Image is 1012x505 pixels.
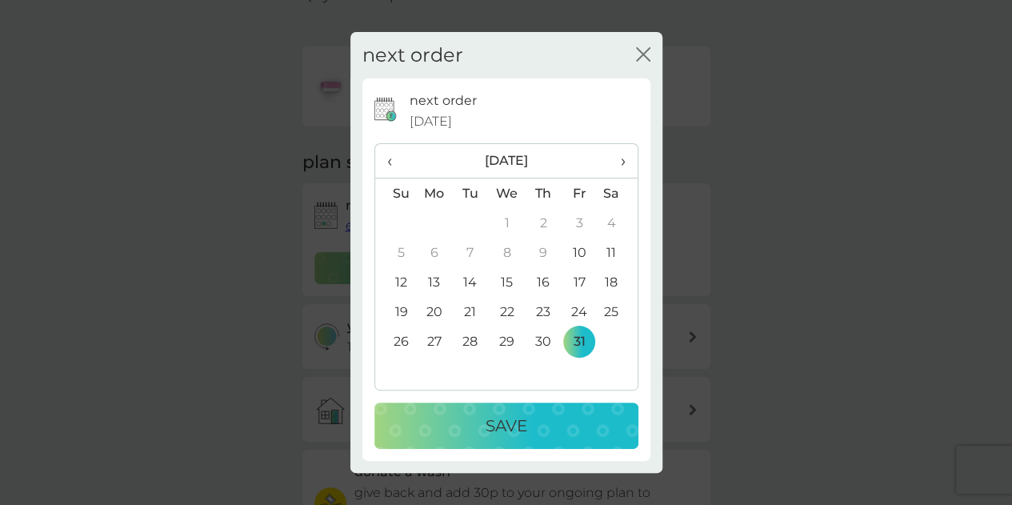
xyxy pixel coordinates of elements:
th: Fr [561,178,597,209]
td: 6 [416,238,453,267]
span: ‹ [387,144,404,178]
td: 22 [488,297,525,327]
td: 31 [561,327,597,356]
p: next order [410,90,477,111]
td: 4 [597,208,637,238]
td: 5 [375,238,416,267]
td: 14 [452,267,488,297]
td: 19 [375,297,416,327]
th: We [488,178,525,209]
td: 23 [525,297,561,327]
th: [DATE] [416,144,598,178]
td: 10 [561,238,597,267]
td: 24 [561,297,597,327]
td: 17 [561,267,597,297]
button: close [636,47,650,64]
td: 8 [488,238,525,267]
h2: next order [362,44,463,67]
td: 9 [525,238,561,267]
td: 20 [416,297,453,327]
td: 18 [597,267,637,297]
td: 2 [525,208,561,238]
p: Save [486,413,527,439]
td: 15 [488,267,525,297]
td: 12 [375,267,416,297]
td: 16 [525,267,561,297]
button: Save [374,403,638,449]
th: Mo [416,178,453,209]
span: [DATE] [410,111,452,132]
td: 21 [452,297,488,327]
th: Tu [452,178,488,209]
span: › [609,144,625,178]
td: 27 [416,327,453,356]
td: 29 [488,327,525,356]
td: 30 [525,327,561,356]
th: Th [525,178,561,209]
td: 11 [597,238,637,267]
td: 25 [597,297,637,327]
td: 1 [488,208,525,238]
td: 26 [375,327,416,356]
td: 3 [561,208,597,238]
th: Su [375,178,416,209]
td: 7 [452,238,488,267]
td: 13 [416,267,453,297]
td: 28 [452,327,488,356]
th: Sa [597,178,637,209]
